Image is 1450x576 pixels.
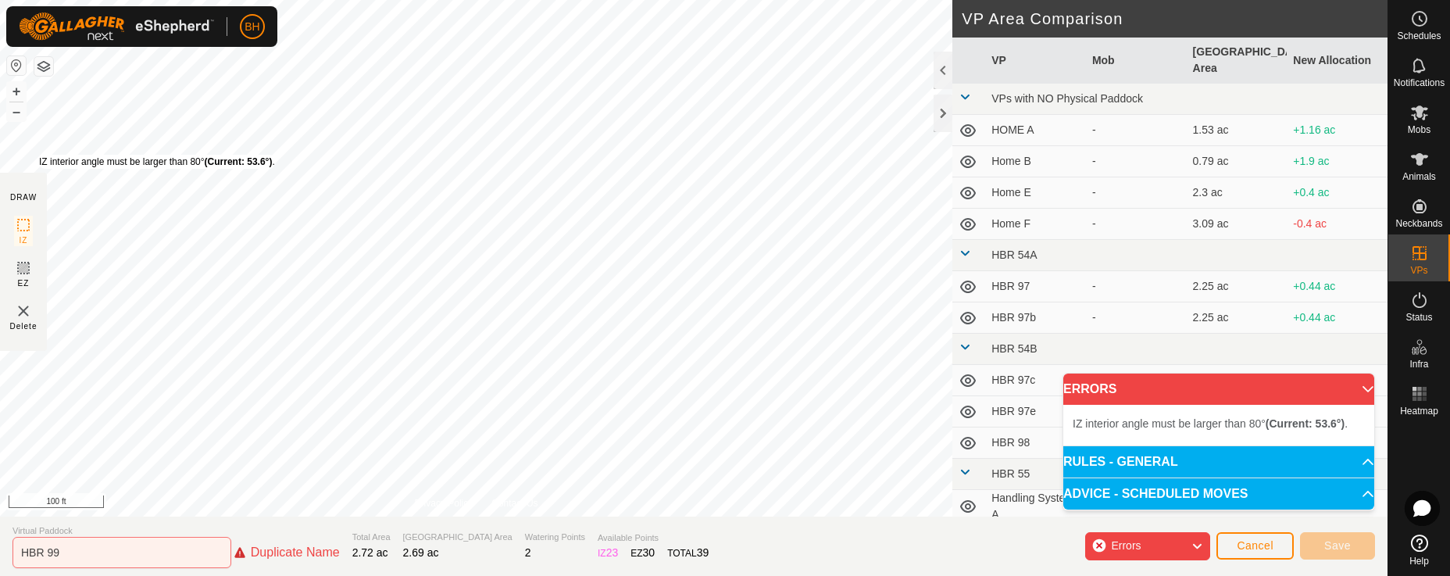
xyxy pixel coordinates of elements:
[1092,184,1180,201] div: -
[491,496,537,510] a: Contact Us
[7,82,26,101] button: +
[1187,302,1287,334] td: 2.25 ac
[415,496,473,510] a: Privacy Policy
[697,546,709,559] span: 39
[1237,539,1273,552] span: Cancel
[643,546,655,559] span: 30
[985,365,1086,396] td: HBR 97c
[1092,122,1180,138] div: -
[1187,177,1287,209] td: 2.3 ac
[1409,360,1428,369] span: Infra
[667,545,709,561] div: TOTAL
[985,115,1086,146] td: HOME A
[1410,266,1427,275] span: VPs
[985,146,1086,177] td: Home B
[985,428,1086,459] td: HBR 98
[1187,365,1287,396] td: 1.61 ac
[1287,209,1387,240] td: -0.4 ac
[1287,38,1387,84] th: New Allocation
[1287,302,1387,334] td: +0.44 ac
[1397,31,1441,41] span: Schedules
[1092,216,1180,232] div: -
[985,38,1086,84] th: VP
[1400,406,1438,416] span: Heatmap
[1287,271,1387,302] td: +0.44 ac
[245,19,259,35] span: BH
[12,524,340,538] span: Virtual Paddock
[1063,405,1374,445] p-accordion-content: ERRORS
[19,13,214,41] img: Gallagher Logo
[985,396,1086,428] td: HBR 97e
[1086,38,1187,84] th: Mob
[962,9,1387,28] h2: VP Area Comparison
[1388,528,1450,572] a: Help
[1408,125,1430,134] span: Mobs
[1405,313,1432,322] span: Status
[10,191,37,203] div: DRAW
[1092,278,1180,295] div: -
[1187,115,1287,146] td: 1.53 ac
[525,531,585,544] span: Watering Points
[985,177,1086,209] td: Home E
[1409,556,1429,566] span: Help
[1394,78,1445,88] span: Notifications
[1287,177,1387,209] td: +0.4 ac
[1063,478,1374,510] p-accordion-header: ADVICE - SCHEDULED MOVES
[991,249,1037,261] span: HBR 54A
[1395,219,1442,228] span: Neckbands
[991,92,1143,105] span: VPs with NO Physical Paddock
[1063,456,1178,468] span: RULES - GENERAL
[991,342,1037,355] span: HBR 54B
[14,302,33,320] img: VP
[7,102,26,121] button: –
[34,57,53,76] button: Map Layers
[630,545,655,561] div: EZ
[1092,372,1180,388] div: -
[1063,383,1116,395] span: ERRORS
[1187,209,1287,240] td: 3.09 ac
[10,320,37,332] span: Delete
[1324,539,1351,552] span: Save
[1287,365,1387,396] td: +1.09 ac
[352,546,388,559] span: 2.72 ac
[352,531,391,544] span: Total Area
[1063,446,1374,478] p-accordion-header: RULES - GENERAL
[7,56,26,75] button: Reset Map
[1187,38,1287,84] th: [GEOGRAPHIC_DATA] Area
[1063,374,1374,405] p-accordion-header: ERRORS
[1092,309,1180,326] div: -
[1287,146,1387,177] td: +1.9 ac
[1063,488,1248,500] span: ADVICE - SCHEDULED MOVES
[985,271,1086,302] td: HBR 97
[598,531,709,545] span: Available Points
[985,490,1086,524] td: Handling System A
[525,546,531,559] span: 2
[251,543,340,562] div: Duplicate Name
[1111,539,1141,552] span: Errors
[403,546,439,559] span: 2.69 ac
[1300,532,1375,560] button: Save
[985,302,1086,334] td: HBR 97b
[1187,146,1287,177] td: 0.79 ac
[1092,153,1180,170] div: -
[991,467,1030,480] span: HBR 55
[598,545,618,561] div: IZ
[18,277,30,289] span: EZ
[985,209,1086,240] td: Home F
[1266,417,1345,430] b: (Current: 53.6°)
[1187,271,1287,302] td: 2.25 ac
[1402,172,1436,181] span: Animals
[39,155,275,169] div: IZ interior angle must be larger than 80° .
[606,546,619,559] span: 23
[20,234,28,246] span: IZ
[1287,115,1387,146] td: +1.16 ac
[1073,417,1348,430] span: IZ interior angle must be larger than 80° .
[205,156,273,167] b: (Current: 53.6°)
[1216,532,1294,560] button: Cancel
[403,531,512,544] span: [GEOGRAPHIC_DATA] Area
